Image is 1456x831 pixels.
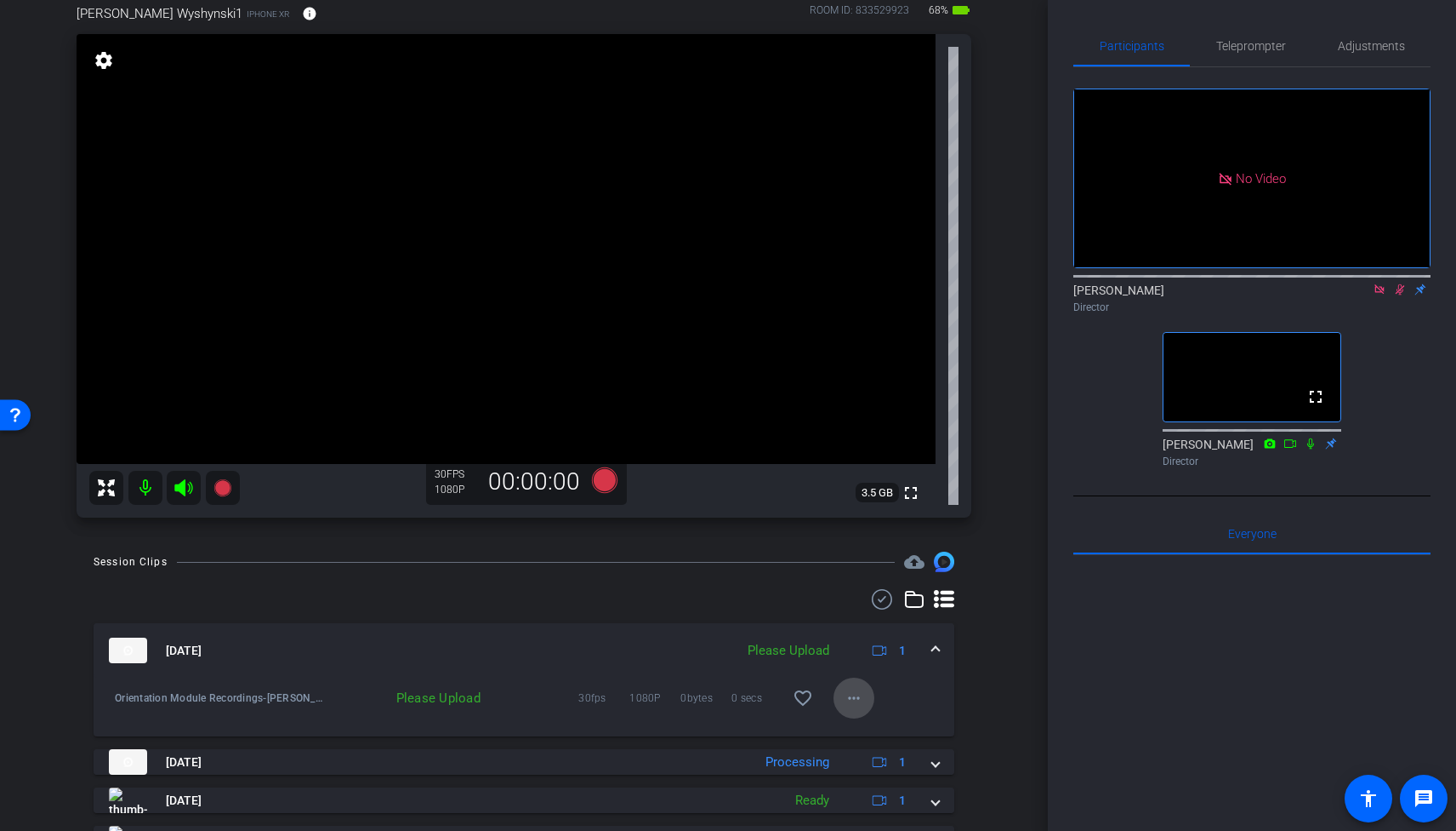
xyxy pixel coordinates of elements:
[578,690,629,707] span: 30fps
[446,468,464,480] span: FPS
[934,552,954,572] img: Session clips
[166,792,202,810] span: [DATE]
[844,688,864,708] mat-icon: more_horiz
[1413,788,1434,809] mat-icon: message
[1236,170,1286,186] span: No Video
[94,678,954,736] div: thumb-nail[DATE]Please Upload1
[435,483,477,496] div: 1080P
[1163,436,1341,469] div: [PERSON_NAME]
[1228,528,1277,540] span: Everyone
[1073,300,1430,315] div: Director
[680,690,731,707] span: 0bytes
[1216,40,1286,52] span: Teleprompter
[904,552,924,572] span: Destinations for your clips
[94,749,954,775] mat-expansion-panel-header: thumb-nail[DATE]Processing1
[904,552,924,572] mat-icon: cloud_upload
[94,623,954,678] mat-expansion-panel-header: thumb-nail[DATE]Please Upload1
[323,690,488,707] div: Please Upload
[629,690,680,707] span: 1080P
[109,788,147,813] img: thumb-nail
[899,754,906,771] span: 1
[92,50,116,71] mat-icon: settings
[109,749,147,775] img: thumb-nail
[1305,387,1326,407] mat-icon: fullscreen
[731,690,782,707] span: 0 secs
[899,642,906,660] span: 1
[477,467,591,496] div: 00:00:00
[302,6,317,21] mat-icon: info
[166,642,202,660] span: [DATE]
[787,791,838,811] div: Ready
[1073,282,1430,315] div: [PERSON_NAME]
[810,3,909,27] div: ROOM ID: 833529923
[115,690,323,707] span: Orientation Module Recordings-[PERSON_NAME] Wyshynski1-4-2025-09-11-14-06-35-197-0
[166,754,202,771] span: [DATE]
[247,8,289,20] span: iPhone XR
[757,753,838,772] div: Processing
[739,641,838,661] div: Please Upload
[109,638,147,663] img: thumb-nail
[901,483,921,503] mat-icon: fullscreen
[899,792,906,810] span: 1
[435,467,477,481] div: 30
[1100,40,1164,52] span: Participants
[94,788,954,813] mat-expansion-panel-header: thumb-nail[DATE]Ready1
[793,688,813,708] mat-icon: favorite_border
[1338,40,1405,52] span: Adjustments
[94,553,168,570] div: Session Clips
[1358,788,1379,809] mat-icon: accessibility
[856,483,899,503] span: 3.5 GB
[1163,454,1341,469] div: Director
[77,4,242,23] span: [PERSON_NAME] Wyshynski1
